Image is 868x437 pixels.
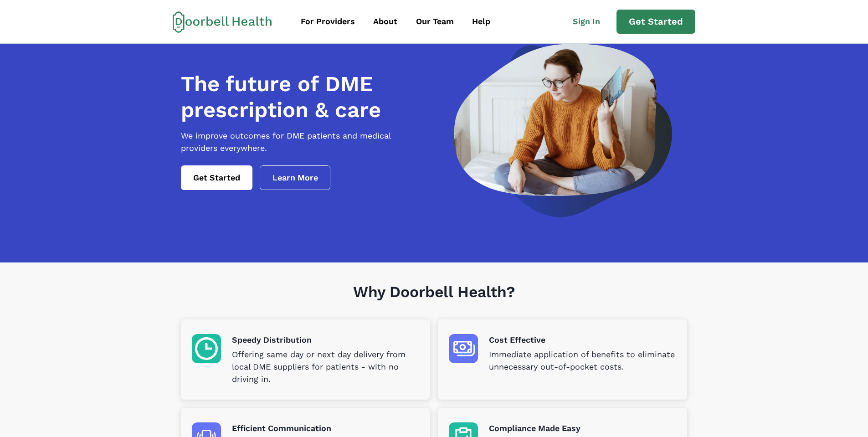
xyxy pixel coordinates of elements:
[616,10,695,34] a: Get Started
[232,349,419,386] p: Offering same day or next day delivery from local DME suppliers for patients - with no driving in.
[408,11,462,32] a: Our Team
[489,334,676,346] p: Cost Effective
[181,165,252,190] a: Get Started
[416,15,454,28] div: Our Team
[464,11,498,32] a: Help
[301,15,355,28] div: For Providers
[565,11,616,32] a: Sign In
[293,11,363,32] a: For Providers
[232,334,419,346] p: Speedy Distribution
[489,422,676,435] p: Compliance Made Easy
[472,15,490,28] div: Help
[489,349,676,373] p: Immediate application of benefits to eliminate unnecessary out-of-pocket costs.
[260,165,331,190] a: Learn More
[192,334,221,363] img: Speedy Distribution icon
[181,130,429,154] p: We improve outcomes for DME patients and medical providers everywhere.
[449,334,478,363] img: Cost Effective icon
[365,11,406,32] a: About
[454,44,672,217] img: a woman looking at a computer
[373,15,397,28] div: About
[181,71,429,123] h1: The future of DME prescription & care
[181,283,687,320] h1: Why Doorbell Health?
[232,422,419,435] p: Efficient Communication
